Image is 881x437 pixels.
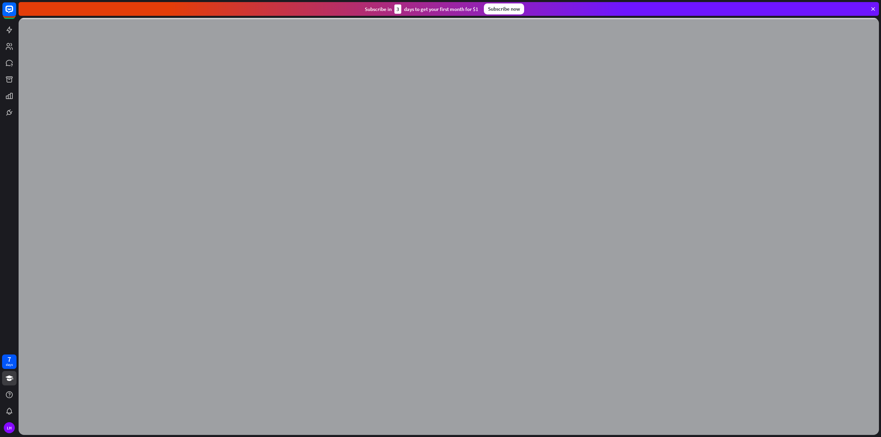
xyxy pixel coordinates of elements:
div: Subscribe now [484,3,524,14]
div: Subscribe in days to get your first month for $1 [365,4,478,14]
div: days [6,362,13,367]
div: LH [4,422,15,433]
div: 7 [8,356,11,362]
div: 3 [394,4,401,14]
a: 7 days [2,354,17,369]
